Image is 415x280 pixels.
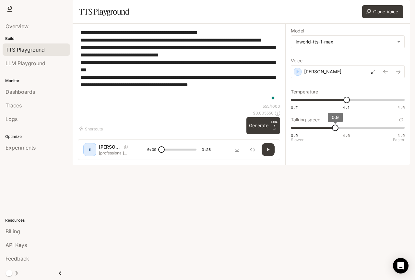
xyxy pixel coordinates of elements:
p: CTRL + [271,120,278,128]
span: 0.5 [291,133,298,138]
span: 0.7 [291,105,298,110]
button: Copy Voice ID [121,145,130,149]
span: 1.5 [398,105,405,110]
button: Reset to default [397,116,405,123]
p: [professional] Forget what you think you know about success. [dramatically] It’s not about luck… ... [99,150,132,156]
p: Slower [291,138,304,142]
div: inworld-tts-1-max [291,36,404,48]
p: Faster [393,138,405,142]
span: 1.1 [343,105,350,110]
h1: TTS Playground [79,5,129,18]
p: [PERSON_NAME] [99,144,121,150]
p: Model [291,29,304,33]
button: Inspect [246,143,259,156]
button: Download audio [231,143,243,156]
span: 0:00 [147,146,156,153]
button: Clone Voice [362,5,403,18]
span: 0.9 [332,115,339,120]
button: Shortcuts [78,124,105,134]
span: 1.0 [343,133,350,138]
button: GenerateCTRL +⏎ [246,117,280,134]
div: inworld-tts-1-max [296,39,394,45]
p: Temperature [291,90,318,94]
div: E [85,144,95,155]
p: ⏎ [271,120,278,131]
span: 1.5 [398,133,405,138]
textarea: To enrich screen reader interactions, please activate Accessibility in Grammarly extension settings [80,29,278,103]
p: Voice [291,58,302,63]
div: Open Intercom Messenger [393,258,409,274]
span: 0:28 [202,146,211,153]
p: [PERSON_NAME] [304,68,341,75]
p: Talking speed [291,117,321,122]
